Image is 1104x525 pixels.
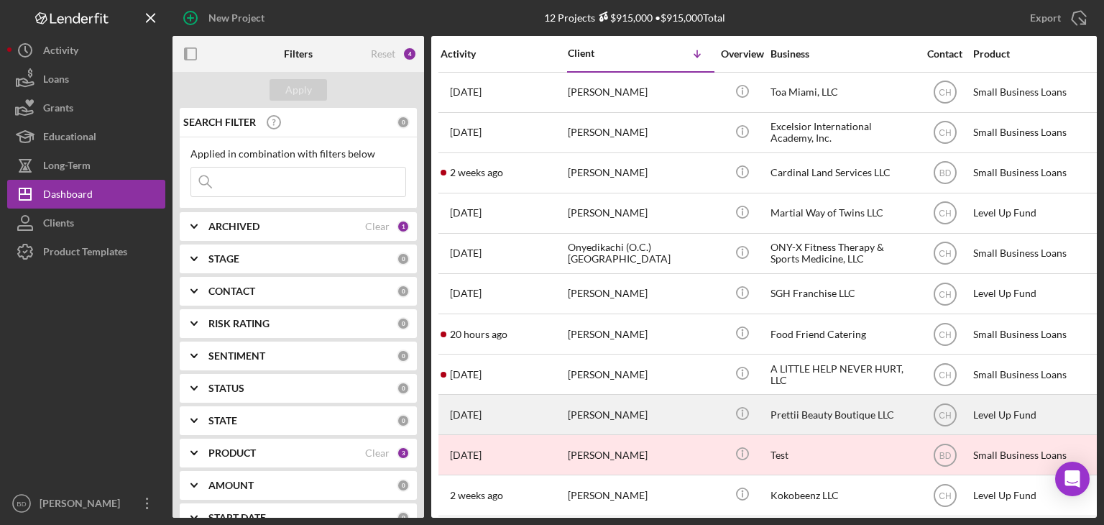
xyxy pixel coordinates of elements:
[397,350,410,362] div: 0
[568,194,712,232] div: [PERSON_NAME]
[43,93,73,126] div: Grants
[397,252,410,265] div: 0
[568,73,712,111] div: [PERSON_NAME]
[208,286,255,297] b: CONTACT
[939,88,951,98] text: CH
[568,476,712,514] div: [PERSON_NAME]
[770,194,914,232] div: Martial Way of Twins LLC
[939,289,951,299] text: CH
[595,12,653,24] div: $915,000
[43,122,96,155] div: Educational
[568,47,640,59] div: Client
[568,396,712,434] div: [PERSON_NAME]
[770,355,914,393] div: A LITTLE HELP NEVER HURT, LLC
[183,117,256,128] b: SEARCH FILTER
[7,180,165,209] button: Dashboard
[284,48,313,60] b: Filters
[402,47,417,61] div: 4
[568,355,712,393] div: [PERSON_NAME]
[397,382,410,395] div: 0
[7,65,165,93] button: Loans
[43,209,74,241] div: Clients
[7,209,165,237] button: Clients
[397,220,410,233] div: 1
[365,221,390,232] div: Clear
[208,350,265,362] b: SENTIMENT
[1055,462,1090,496] div: Open Intercom Messenger
[770,275,914,313] div: SGH Franchise LLC
[450,167,503,178] time: 2025-09-10 15:09
[770,476,914,514] div: Kokobeenz LLC
[43,237,127,270] div: Product Templates
[208,447,256,459] b: PRODUCT
[208,4,264,32] div: New Project
[770,315,914,353] div: Food Friend Catering
[7,151,165,180] button: Long-Term
[7,36,165,65] button: Activity
[939,209,951,219] text: CH
[450,329,507,340] time: 2025-09-24 23:52
[208,318,270,329] b: RISK RATING
[770,48,914,60] div: Business
[7,489,165,518] button: BD[PERSON_NAME]
[939,168,951,178] text: BD
[450,490,503,501] time: 2025-09-10 04:36
[939,410,951,420] text: CH
[770,436,914,474] div: Test
[450,369,482,380] time: 2025-08-06 20:25
[270,79,327,101] button: Apply
[568,234,712,273] div: Onyedikachi (O.C.) [GEOGRAPHIC_DATA]
[7,122,165,151] button: Educational
[939,329,951,339] text: CH
[397,414,410,427] div: 0
[397,447,410,460] div: 3
[43,180,93,212] div: Dashboard
[208,415,237,426] b: STATE
[208,512,266,524] b: START DATE
[397,116,410,129] div: 0
[918,48,972,60] div: Contact
[450,409,482,421] time: 2025-09-16 12:28
[568,315,712,353] div: [PERSON_NAME]
[715,48,769,60] div: Overview
[397,285,410,298] div: 0
[939,249,951,259] text: CH
[17,500,26,508] text: BD
[450,247,482,259] time: 2025-09-16 12:26
[770,114,914,152] div: Excelsior International Academy, Inc.
[1016,4,1097,32] button: Export
[568,275,712,313] div: [PERSON_NAME]
[7,93,165,122] button: Grants
[1030,4,1061,32] div: Export
[172,4,279,32] button: New Project
[208,221,259,232] b: ARCHIVED
[770,73,914,111] div: Toa Miami, LLC
[544,12,725,24] div: 12 Projects • $915,000 Total
[397,479,410,492] div: 0
[568,114,712,152] div: [PERSON_NAME]
[43,65,69,97] div: Loans
[285,79,312,101] div: Apply
[939,491,951,501] text: CH
[770,396,914,434] div: Prettii Beauty Boutique LLC
[770,234,914,273] div: ONY-X Fitness Therapy & Sports Medicine, LLC
[7,237,165,266] a: Product Templates
[208,383,244,394] b: STATUS
[568,436,712,474] div: [PERSON_NAME]
[450,288,482,299] time: 2025-08-27 15:15
[939,450,951,460] text: BD
[371,48,395,60] div: Reset
[208,480,254,491] b: AMOUNT
[450,207,482,219] time: 2025-09-23 20:09
[208,253,239,265] b: STAGE
[43,151,91,183] div: Long-Term
[441,48,566,60] div: Activity
[939,370,951,380] text: CH
[939,128,951,138] text: CH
